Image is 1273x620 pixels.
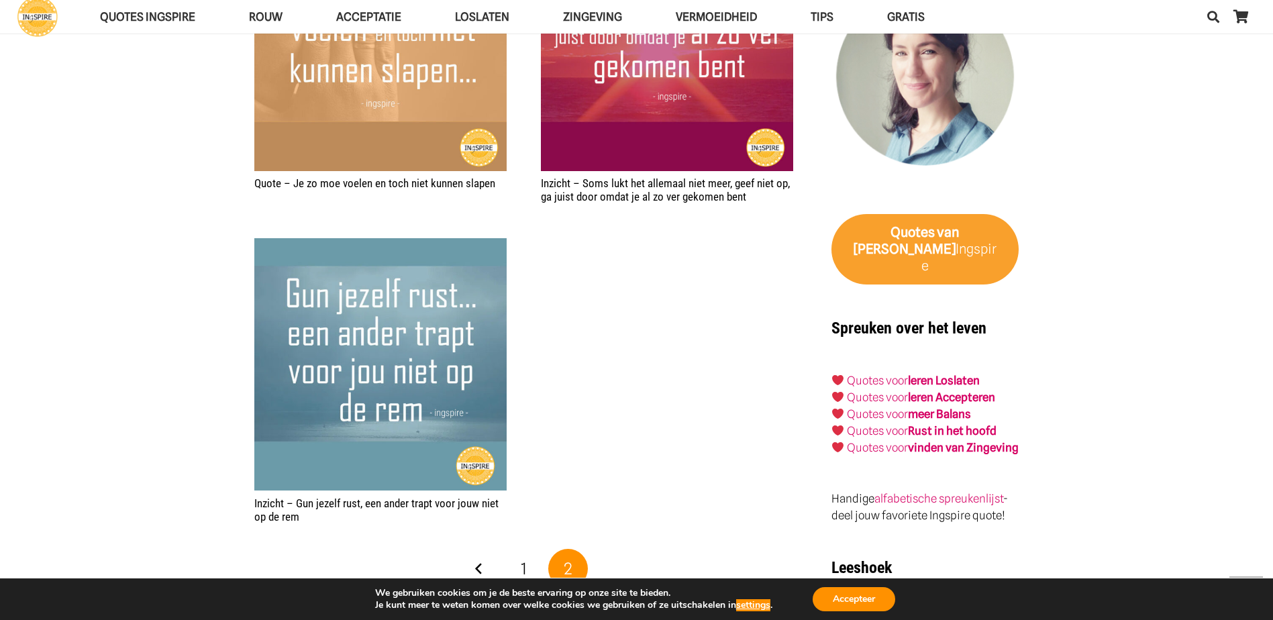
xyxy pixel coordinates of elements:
[831,319,986,338] strong: Spreuken over het leven
[908,441,1019,454] strong: vinden van Zingeving
[847,424,997,437] a: Quotes voorRust in het hoofd
[832,374,844,386] img: ❤
[832,442,844,453] img: ❤
[249,10,283,23] span: ROUW
[831,214,1019,285] a: Quotes van [PERSON_NAME]Ingspire
[831,558,892,577] strong: Leeshoek
[874,492,1003,505] a: alfabetische spreukenlijst
[736,599,770,611] button: settings
[375,587,772,599] p: We gebruiken cookies om je de beste ervaring op onze site te bieden.
[847,391,908,404] a: Quotes voor
[908,374,980,387] a: leren Loslaten
[254,176,495,190] a: Quote – Je zo moe voelen en toch niet kunnen slapen
[455,10,509,23] span: Loslaten
[254,240,507,253] a: Inzicht – Gun jezelf rust, een ander trapt voor jouw niet op de rem
[908,391,995,404] a: leren Accepteren
[847,374,908,387] a: Quotes voor
[100,10,195,23] span: QUOTES INGSPIRE
[676,10,757,23] span: VERMOEIDHEID
[254,497,499,523] a: Inzicht – Gun jezelf rust, een ander trapt voor jouw niet op de rem
[336,10,401,23] span: Acceptatie
[563,10,622,23] span: Zingeving
[541,176,790,203] a: Inzicht – Soms lukt het allemaal niet meer, geef niet op, ga juist door omdat je al zo ver gekome...
[887,10,925,23] span: GRATIS
[847,441,1019,454] a: Quotes voorvinden van Zingeving
[847,407,971,421] a: Quotes voormeer Balans
[832,425,844,436] img: ❤
[548,549,589,589] span: Pagina 2
[831,490,1019,524] p: Handige - deel jouw favoriete Ingspire quote!
[811,10,833,23] span: TIPS
[1229,576,1263,610] a: Terug naar top
[254,238,507,490] img: Spreuk - Gun jezelf rust, een ander trapt voor jouw niet op de rem - citaat ingspire
[854,224,960,257] strong: van [PERSON_NAME]
[890,224,935,240] strong: Quotes
[504,549,544,589] a: Pagina 1
[908,424,997,437] strong: Rust in het hoofd
[564,559,572,578] span: 2
[832,408,844,419] img: ❤
[813,587,895,611] button: Accepteer
[375,599,772,611] p: Je kunt meer te weten komen over welke cookies we gebruiken of ze uitschakelen in .
[521,559,527,578] span: 1
[908,407,971,421] strong: meer Balans
[832,391,844,403] img: ❤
